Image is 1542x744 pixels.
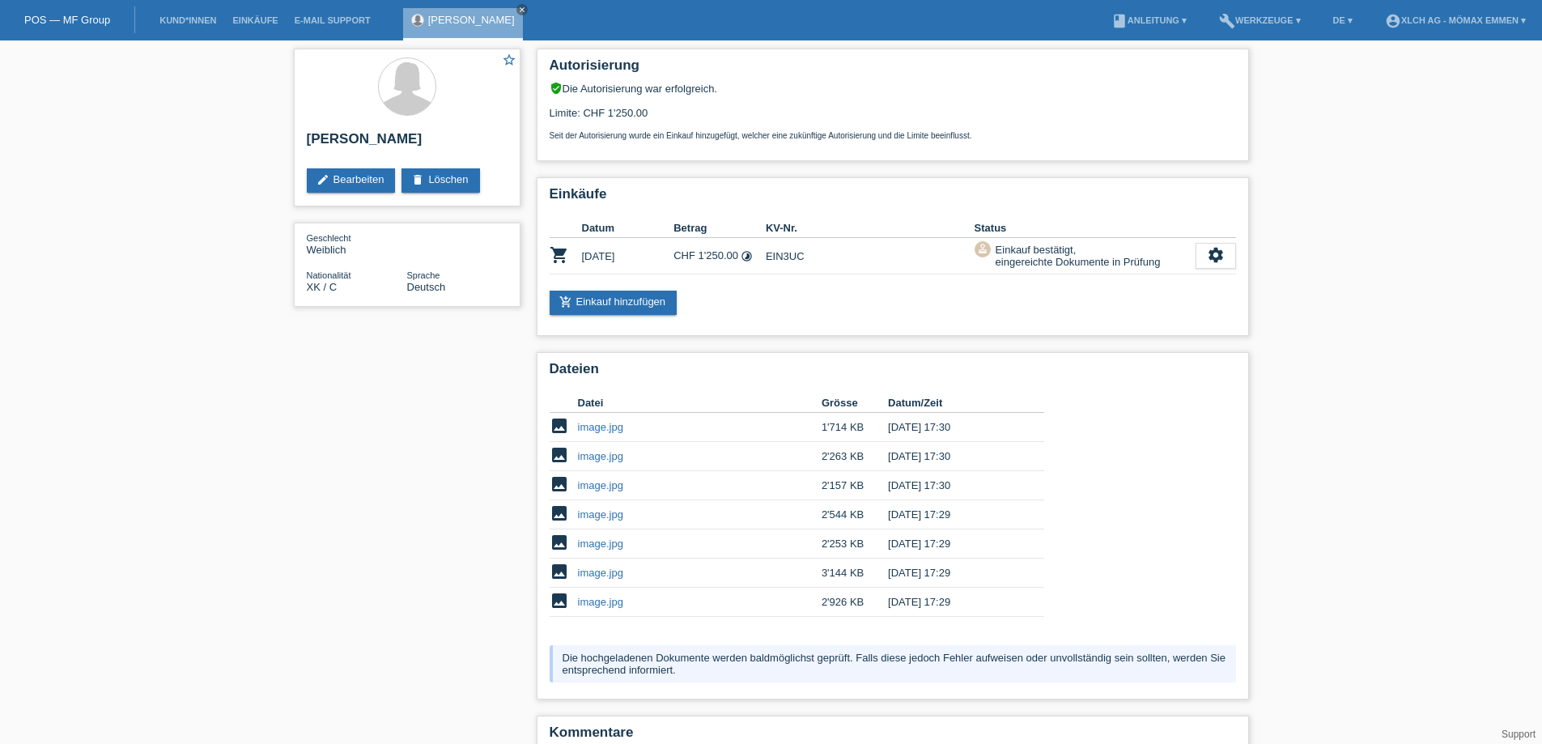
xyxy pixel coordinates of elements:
th: Datum/Zeit [888,393,1021,413]
i: image [550,533,569,552]
span: Kosovo / C / 03.04.2004 [307,281,338,293]
th: Betrag [673,219,766,238]
a: buildWerkzeuge ▾ [1211,15,1309,25]
i: image [550,504,569,523]
td: 2'253 KB [822,529,888,559]
i: build [1219,13,1235,29]
td: [DATE] 17:29 [888,588,1021,617]
td: [DATE] 17:29 [888,529,1021,559]
i: add_shopping_cart [559,295,572,308]
a: add_shopping_cartEinkauf hinzufügen [550,291,678,315]
td: EIN3UC [766,238,975,274]
h2: Einkäufe [550,186,1236,210]
i: image [550,591,569,610]
i: POSP00026920 [550,245,569,265]
td: [DATE] 17:30 [888,413,1021,442]
div: Die Autorisierung war erfolgreich. [550,82,1236,95]
p: Seit der Autorisierung wurde ein Einkauf hinzugefügt, welcher eine zukünftige Autorisierung und d... [550,131,1236,140]
td: 2'544 KB [822,500,888,529]
td: 2'263 KB [822,442,888,471]
a: Einkäufe [224,15,286,25]
a: [PERSON_NAME] [428,14,515,26]
i: image [550,416,569,436]
a: image.jpg [578,538,623,550]
i: Fixe Raten - Zinsübernahme durch Kunde (6 Raten) [741,250,753,262]
a: editBearbeiten [307,168,396,193]
a: image.jpg [578,567,623,579]
div: Limite: CHF 1'250.00 [550,95,1236,140]
i: delete [411,173,424,186]
th: Status [975,219,1196,238]
td: [DATE] [582,238,674,274]
i: close [518,6,526,14]
td: [DATE] 17:29 [888,500,1021,529]
div: Einkauf bestätigt, eingereichte Dokumente in Prüfung [991,241,1161,270]
a: image.jpg [578,421,623,433]
a: E-Mail Support [287,15,379,25]
i: book [1111,13,1128,29]
td: [DATE] 17:30 [888,471,1021,500]
th: Datei [578,393,822,413]
a: DE ▾ [1325,15,1361,25]
i: verified_user [550,82,563,95]
th: Datum [582,219,674,238]
a: deleteLöschen [401,168,479,193]
a: account_circleXLCH AG - Mömax Emmen ▾ [1377,15,1534,25]
span: Deutsch [407,281,446,293]
i: image [550,474,569,494]
a: Kund*innen [151,15,224,25]
td: 2'157 KB [822,471,888,500]
i: image [550,562,569,581]
a: star_border [502,53,516,70]
th: KV-Nr. [766,219,975,238]
td: 3'144 KB [822,559,888,588]
a: image.jpg [578,479,623,491]
span: Sprache [407,270,440,280]
td: CHF 1'250.00 [673,238,766,274]
td: 2'926 KB [822,588,888,617]
td: 1'714 KB [822,413,888,442]
h2: [PERSON_NAME] [307,131,508,155]
a: bookAnleitung ▾ [1103,15,1195,25]
span: Nationalität [307,270,351,280]
div: Weiblich [307,232,407,256]
i: settings [1207,246,1225,264]
span: Geschlecht [307,233,351,243]
th: Grösse [822,393,888,413]
i: approval [977,243,988,254]
a: image.jpg [578,508,623,521]
i: image [550,445,569,465]
a: POS — MF Group [24,14,110,26]
h2: Autorisierung [550,57,1236,82]
td: [DATE] 17:29 [888,559,1021,588]
h2: Dateien [550,361,1236,385]
a: image.jpg [578,450,623,462]
a: image.jpg [578,596,623,608]
i: account_circle [1385,13,1401,29]
div: Die hochgeladenen Dokumente werden baldmöglichst geprüft. Falls diese jedoch Fehler aufweisen ode... [550,645,1236,682]
i: edit [316,173,329,186]
td: [DATE] 17:30 [888,442,1021,471]
i: star_border [502,53,516,67]
a: Support [1502,729,1536,740]
a: close [516,4,528,15]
